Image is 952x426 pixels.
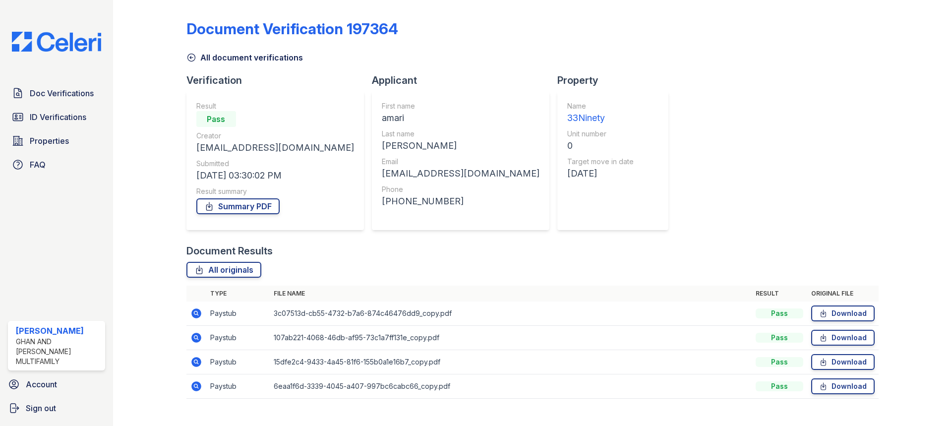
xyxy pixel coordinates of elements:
a: Doc Verifications [8,83,105,103]
td: Paystub [206,350,270,374]
td: 107ab221-4068-46db-af95-73c1a7ff131e_copy.pdf [270,326,752,350]
th: Original file [807,286,879,302]
div: Ghan and [PERSON_NAME] Multifamily [16,337,101,366]
a: FAQ [8,155,105,175]
div: Document Results [186,244,273,258]
div: Pass [756,381,803,391]
div: Pass [756,308,803,318]
div: Creator [196,131,354,141]
div: Property [557,73,676,87]
a: Account [4,374,109,394]
a: Properties [8,131,105,151]
td: 6eaa1f6d-3339-4045-a407-997bc6cabc66_copy.pdf [270,374,752,399]
a: All document verifications [186,52,303,63]
div: [EMAIL_ADDRESS][DOMAIN_NAME] [382,167,539,181]
div: Email [382,157,539,167]
a: Download [811,378,875,394]
a: Name 33Ninety [567,101,634,125]
a: Download [811,330,875,346]
div: Pass [196,111,236,127]
div: Unit number [567,129,634,139]
td: 3c07513d-cb55-4732-b7a6-874c46476dd9_copy.pdf [270,302,752,326]
div: First name [382,101,539,111]
th: Type [206,286,270,302]
div: Document Verification 197364 [186,20,398,38]
div: [PERSON_NAME] [382,139,539,153]
span: Doc Verifications [30,87,94,99]
td: 15dfe2c4-9433-4a45-81f6-155b0a1e16b7_copy.pdf [270,350,752,374]
div: [DATE] 03:30:02 PM [196,169,354,183]
td: Paystub [206,326,270,350]
div: [PERSON_NAME] [16,325,101,337]
a: Download [811,305,875,321]
a: Sign out [4,398,109,418]
th: Result [752,286,807,302]
div: Pass [756,357,803,367]
div: Applicant [372,73,557,87]
a: ID Verifications [8,107,105,127]
div: 33Ninety [567,111,634,125]
div: [DATE] [567,167,634,181]
div: Last name [382,129,539,139]
span: Properties [30,135,69,147]
div: [EMAIL_ADDRESS][DOMAIN_NAME] [196,141,354,155]
span: FAQ [30,159,46,171]
a: All originals [186,262,261,278]
span: Account [26,378,57,390]
div: Submitted [196,159,354,169]
td: Paystub [206,302,270,326]
div: Result summary [196,186,354,196]
th: File name [270,286,752,302]
div: Name [567,101,634,111]
div: 0 [567,139,634,153]
td: Paystub [206,374,270,399]
div: Phone [382,184,539,194]
img: CE_Logo_Blue-a8612792a0a2168367f1c8372b55b34899dd931a85d93a1a3d3e32e68fde9ad4.png [4,32,109,52]
a: Download [811,354,875,370]
div: Verification [186,73,372,87]
div: Pass [756,333,803,343]
div: [PHONE_NUMBER] [382,194,539,208]
span: ID Verifications [30,111,86,123]
div: Target move in date [567,157,634,167]
div: Result [196,101,354,111]
span: Sign out [26,402,56,414]
div: amari [382,111,539,125]
a: Summary PDF [196,198,280,214]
